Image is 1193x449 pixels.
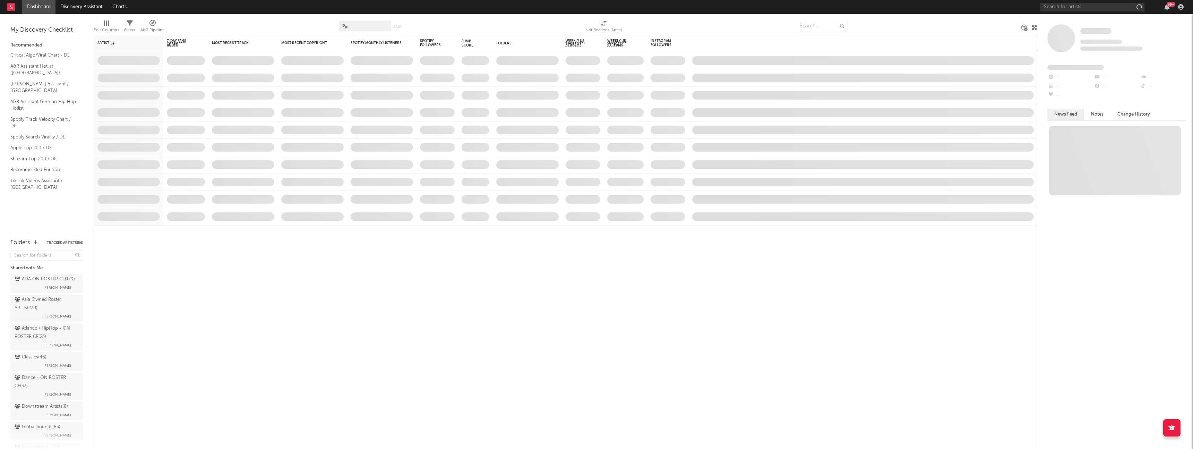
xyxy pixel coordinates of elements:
[10,177,76,191] a: TikTok Videos Assistant / [GEOGRAPHIC_DATA]
[10,51,76,59] a: Critical Algo/Viral Chart - DE
[140,26,165,34] div: A&R Pipeline
[10,26,83,34] div: My Discovery Checklist
[1047,91,1093,100] div: --
[420,39,444,47] div: Spotify Followers
[15,275,75,283] div: ADA ON ROSTER CE ( 179 )
[15,296,77,312] div: Asia Owned Roster Artists ( 270 )
[124,17,135,37] div: Filters
[10,323,83,350] a: Atlantic / HipHop - ON ROSTER CE(23)[PERSON_NAME]
[566,39,590,47] span: Weekly US Streams
[585,17,622,37] div: Notifications (Artist)
[97,41,149,45] div: Artist
[10,251,83,261] input: Search for folders...
[10,166,76,173] a: Recommended For You
[10,116,76,130] a: Spotify Track Velocity Chart / DE
[43,411,71,419] span: [PERSON_NAME]
[10,80,76,94] a: [PERSON_NAME] Assistant / [GEOGRAPHIC_DATA]
[1140,73,1186,82] div: --
[212,41,264,45] div: Most Recent Track
[1080,46,1142,51] span: 0 fans last week
[796,21,848,31] input: Search...
[496,41,548,45] div: Folders
[43,431,71,440] span: [PERSON_NAME]
[1165,4,1169,10] button: 99+
[10,62,76,77] a: A&R Assistant Hotlist ([GEOGRAPHIC_DATA])
[10,41,83,50] div: Recommended
[43,341,71,349] span: [PERSON_NAME]
[1080,40,1122,44] span: Tracking Since: [DATE]
[1093,73,1140,82] div: --
[1047,82,1093,91] div: --
[10,352,83,371] a: Classics(46)[PERSON_NAME]
[10,239,30,247] div: Folders
[1047,65,1104,70] span: Fans Added by Platform
[585,26,622,34] div: Notifications (Artist)
[15,374,77,390] div: Dance - ON ROSTER CE ( 33 )
[10,155,76,163] a: Shazam Top 200 / DE
[10,401,83,420] a: Downstream Artists(8)[PERSON_NAME]
[651,39,675,47] div: Instagram Followers
[10,98,76,112] a: A&R Assistant German Hip Hop Hotlist
[1080,28,1112,35] a: Some Artist
[1084,109,1110,120] button: Notes
[94,17,119,37] div: Edit Columns
[10,295,83,322] a: Asia Owned Roster Artists(270)[PERSON_NAME]
[15,403,68,411] div: Downstream Artists ( 8 )
[1080,28,1112,34] span: Some Artist
[1167,2,1175,7] div: 99 +
[94,26,119,34] div: Edit Columns
[393,25,402,29] button: Save
[1047,73,1093,82] div: --
[43,390,71,399] span: [PERSON_NAME]
[10,373,83,400] a: Dance - ON ROSTER CE(33)[PERSON_NAME]
[351,41,403,45] div: Spotify Monthly Listeners
[607,39,633,47] span: Weekly UK Streams
[124,26,135,34] div: Filters
[15,353,46,362] div: Classics ( 46 )
[47,241,83,245] button: Tracked Artists(56)
[140,17,165,37] div: A&R Pipeline
[462,39,479,48] div: Jump Score
[10,274,83,293] a: ADA ON ROSTER CE(179)[PERSON_NAME]
[43,283,71,292] span: [PERSON_NAME]
[15,324,77,341] div: Atlantic / HipHop - ON ROSTER CE ( 23 )
[167,39,195,47] span: 7-Day Fans Added
[281,41,333,45] div: Most Recent Copyright
[43,312,71,321] span: [PERSON_NAME]
[43,362,71,370] span: [PERSON_NAME]
[1140,82,1186,91] div: --
[1110,109,1157,120] button: Change History
[10,133,76,141] a: Spotify Search Virality / DE
[1047,109,1084,120] button: News Feed
[1093,82,1140,91] div: --
[10,422,83,441] a: Global Sounds(83)[PERSON_NAME]
[10,144,76,152] a: Apple Top 200 / DE
[15,423,60,431] div: Global Sounds ( 83 )
[1040,3,1144,11] input: Search for artists
[10,264,83,272] div: Shared with Me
